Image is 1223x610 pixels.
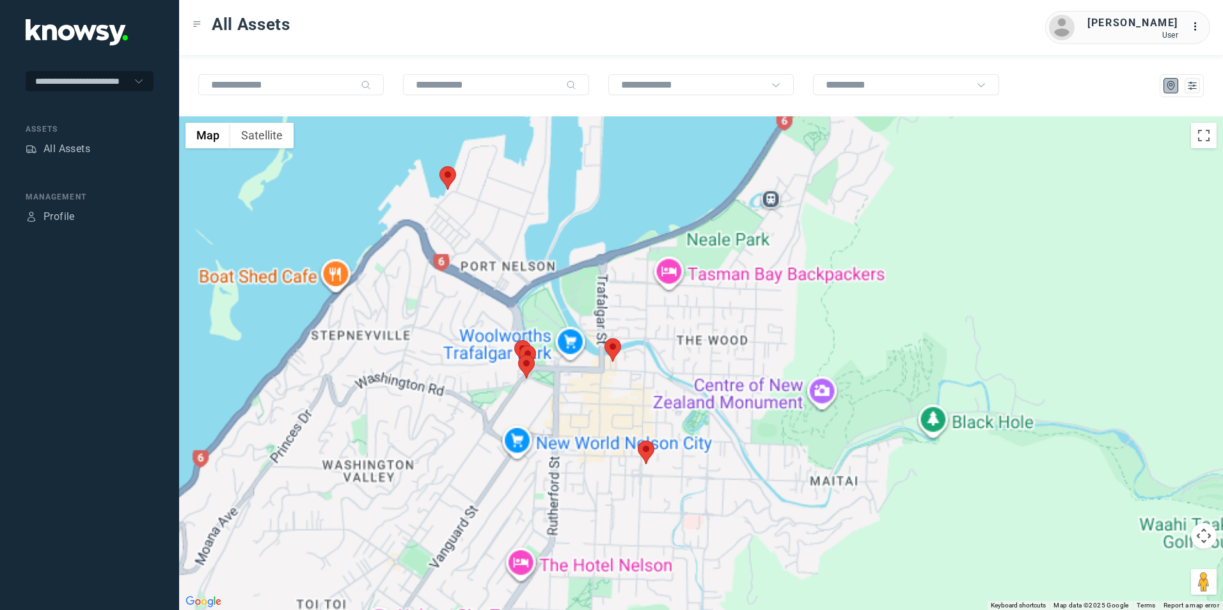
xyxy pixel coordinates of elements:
div: Search [566,80,576,90]
div: Assets [26,143,37,155]
button: Drag Pegman onto the map to open Street View [1191,569,1217,595]
a: AssetsAll Assets [26,141,90,157]
div: Profile [43,209,75,224]
div: : [1191,19,1206,35]
a: Report a map error [1164,602,1219,609]
div: [PERSON_NAME] [1087,15,1178,31]
div: Assets [26,123,154,135]
button: Show street map [185,123,230,148]
tspan: ... [1192,22,1204,31]
button: Keyboard shortcuts [991,601,1046,610]
div: All Assets [43,141,90,157]
div: Map [1165,80,1177,91]
div: Toggle Menu [193,20,201,29]
a: Terms (opens in new tab) [1137,602,1156,609]
button: Show satellite imagery [230,123,294,148]
img: Google [182,593,225,610]
img: Application Logo [26,19,128,45]
button: Toggle fullscreen view [1191,123,1217,148]
div: Management [26,191,154,203]
div: Profile [26,211,37,223]
button: Map camera controls [1191,523,1217,549]
div: User [1087,31,1178,40]
div: : [1191,19,1206,36]
div: List [1187,80,1198,91]
div: Search [361,80,371,90]
a: ProfileProfile [26,209,75,224]
a: Open this area in Google Maps (opens a new window) [182,593,225,610]
span: All Assets [212,13,290,36]
img: avatar.png [1049,15,1075,40]
span: Map data ©2025 Google [1053,602,1128,609]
